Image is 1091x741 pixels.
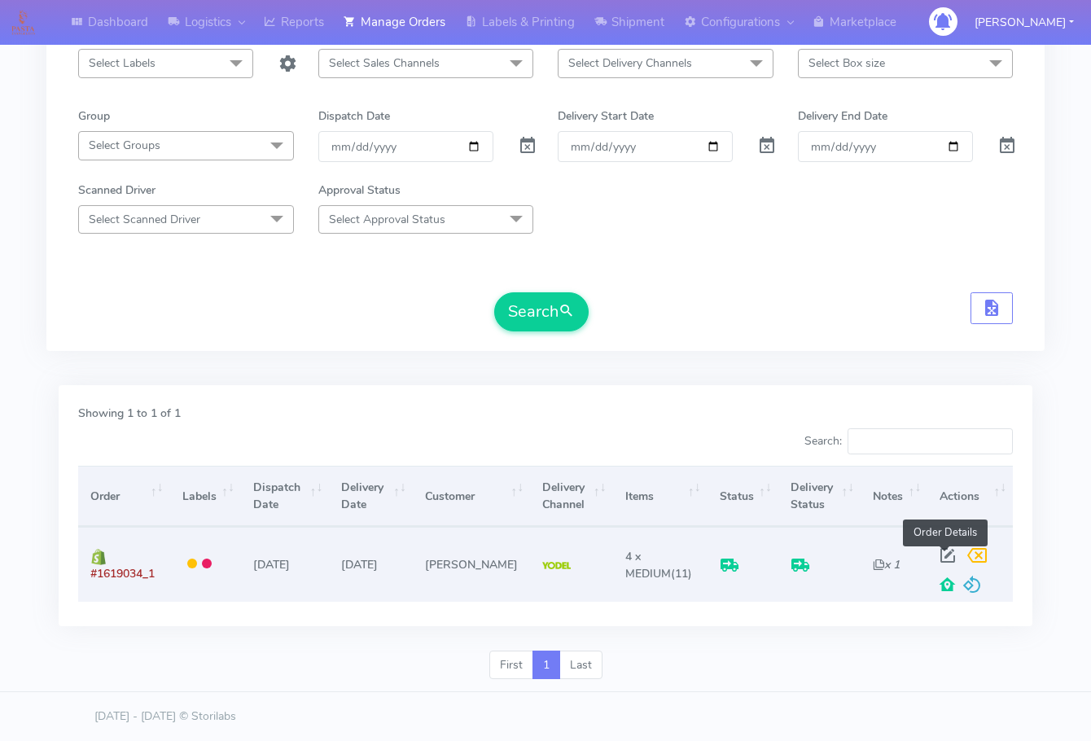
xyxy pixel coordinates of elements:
[861,466,927,527] th: Notes: activate to sort column ascending
[89,212,200,227] span: Select Scanned Driver
[241,466,330,527] th: Dispatch Date: activate to sort column ascending
[78,107,110,125] label: Group
[532,651,560,680] a: 1
[558,107,654,125] label: Delivery Start Date
[625,549,692,581] span: (11)
[318,182,401,199] label: Approval Status
[329,527,413,601] td: [DATE]
[778,466,861,527] th: Delivery Status: activate to sort column ascending
[798,107,887,125] label: Delivery End Date
[89,138,160,153] span: Select Groups
[329,212,445,227] span: Select Approval Status
[808,55,885,71] span: Select Box size
[804,428,1013,454] label: Search:
[542,562,571,570] img: Yodel
[90,549,107,565] img: shopify.png
[530,466,612,527] th: Delivery Channel: activate to sort column ascending
[494,292,589,331] button: Search
[241,527,330,601] td: [DATE]
[848,428,1013,454] input: Search:
[318,107,390,125] label: Dispatch Date
[78,405,181,422] label: Showing 1 to 1 of 1
[329,55,440,71] span: Select Sales Channels
[329,466,413,527] th: Delivery Date: activate to sort column ascending
[78,182,156,199] label: Scanned Driver
[568,55,692,71] span: Select Delivery Channels
[927,466,1013,527] th: Actions: activate to sort column ascending
[89,55,156,71] span: Select Labels
[613,466,708,527] th: Items: activate to sort column ascending
[413,527,530,601] td: [PERSON_NAME]
[78,466,169,527] th: Order: activate to sort column ascending
[625,549,671,581] span: 4 x MEDIUM
[873,557,900,572] i: x 1
[90,566,155,581] span: #1619034_1
[962,6,1086,39] button: [PERSON_NAME]
[169,466,240,527] th: Labels: activate to sort column ascending
[413,466,530,527] th: Customer: activate to sort column ascending
[707,466,778,527] th: Status: activate to sort column ascending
